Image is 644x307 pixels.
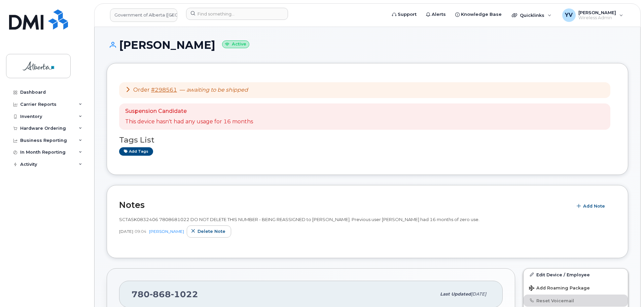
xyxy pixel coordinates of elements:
span: 09:04 [135,228,146,234]
button: Reset Voicemail [524,295,628,307]
a: [PERSON_NAME] [149,229,184,234]
span: Add Note [583,203,605,209]
span: Order [133,87,150,93]
h1: [PERSON_NAME] [107,39,628,51]
span: Delete note [198,228,225,235]
a: #298561 [151,87,177,93]
span: [DATE] [119,228,133,234]
span: — [180,87,248,93]
small: Active [222,40,249,48]
button: Add Roaming Package [524,281,628,295]
h3: Tags List [119,136,616,144]
a: Edit Device / Employee [524,269,628,281]
button: Add Note [572,200,611,212]
h2: Notes [119,200,569,210]
span: SCTASK0832406 7808681022 DO NOT DELETE THIS NUMBER - BEING REASSIGNED to [PERSON_NAME]. Previous ... [119,217,479,222]
em: awaiting to be shipped [186,87,248,93]
span: Last updated [440,291,471,297]
button: Delete note [187,225,231,238]
span: 780 [132,289,198,299]
span: 1022 [171,289,198,299]
p: This device hasn't had any usage for 16 months [125,118,253,126]
span: [DATE] [471,291,486,297]
span: Add Roaming Package [529,285,590,292]
p: Suspension Candidate [125,108,253,115]
span: 868 [150,289,171,299]
a: Add tags [119,147,153,156]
